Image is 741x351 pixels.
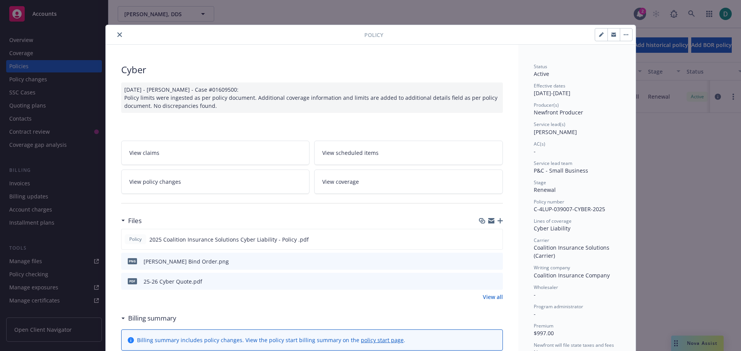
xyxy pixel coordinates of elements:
span: View coverage [322,178,359,186]
button: download file [480,277,487,286]
span: [PERSON_NAME] [534,128,577,136]
span: Carrier [534,237,549,244]
span: Policy [364,31,383,39]
button: preview file [493,257,500,265]
span: Service lead(s) [534,121,565,128]
a: View claims [121,141,310,165]
button: preview file [493,277,500,286]
div: [DATE] - [DATE] [534,82,620,97]
span: C-4LUP-039007-CYBER-2025 [534,205,605,213]
span: AC(s) [534,141,545,147]
span: Wholesaler [534,284,558,291]
span: Coalition Insurance Solutions (Carrier) [534,244,611,259]
span: Policy [128,236,143,243]
span: Effective dates [534,82,565,89]
a: View all [483,293,503,301]
a: View coverage [314,170,503,194]
span: - [534,291,536,298]
div: [DATE] - [PERSON_NAME] - Case #01609500: Policy limits were ingested as per policy document. Addi... [121,82,503,113]
div: Cyber Liability [534,224,620,232]
div: Billing summary includes policy changes. View the policy start billing summary on the . [137,336,405,344]
h3: Files [128,216,142,226]
a: policy start page [361,336,404,344]
button: close [115,30,124,39]
button: preview file [492,235,499,244]
span: View policy changes [129,178,181,186]
div: Billing summary [121,313,176,323]
span: Lines of coverage [534,218,572,224]
span: 2025 Coalition Insurance Solutions Cyber Liability - Policy .pdf [149,235,309,244]
a: View policy changes [121,170,310,194]
div: 25-26 Cyber Quote.pdf [144,277,202,286]
button: download file [480,257,487,265]
span: Service lead team [534,160,572,166]
span: Active [534,70,549,77]
h3: Billing summary [128,313,176,323]
span: Newfront Producer [534,109,583,116]
span: Writing company [534,264,570,271]
span: Renewal [534,186,556,193]
span: Policy number [534,198,564,205]
span: View scheduled items [322,149,379,157]
span: - [534,310,536,317]
span: Stage [534,179,546,186]
span: View claims [129,149,159,157]
div: Files [121,216,142,226]
span: $997.00 [534,329,554,337]
span: Status [534,63,547,70]
span: - [534,148,536,155]
span: Newfront will file state taxes and fees [534,342,614,348]
span: Premium [534,322,553,329]
span: png [128,258,137,264]
span: pdf [128,278,137,284]
a: View scheduled items [314,141,503,165]
span: Producer(s) [534,102,559,108]
span: Program administrator [534,303,583,310]
span: Coalition Insurance Company [534,272,610,279]
button: download file [480,235,486,244]
span: P&C - Small Business [534,167,588,174]
div: [PERSON_NAME] Bind Order.png [144,257,229,265]
div: Cyber [121,63,503,76]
